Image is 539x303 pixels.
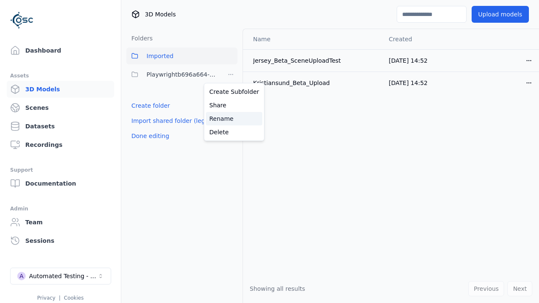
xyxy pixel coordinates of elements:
a: Create Subfolder [206,85,262,98]
a: Delete [206,125,262,139]
a: Rename [206,112,262,125]
a: Share [206,98,262,112]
